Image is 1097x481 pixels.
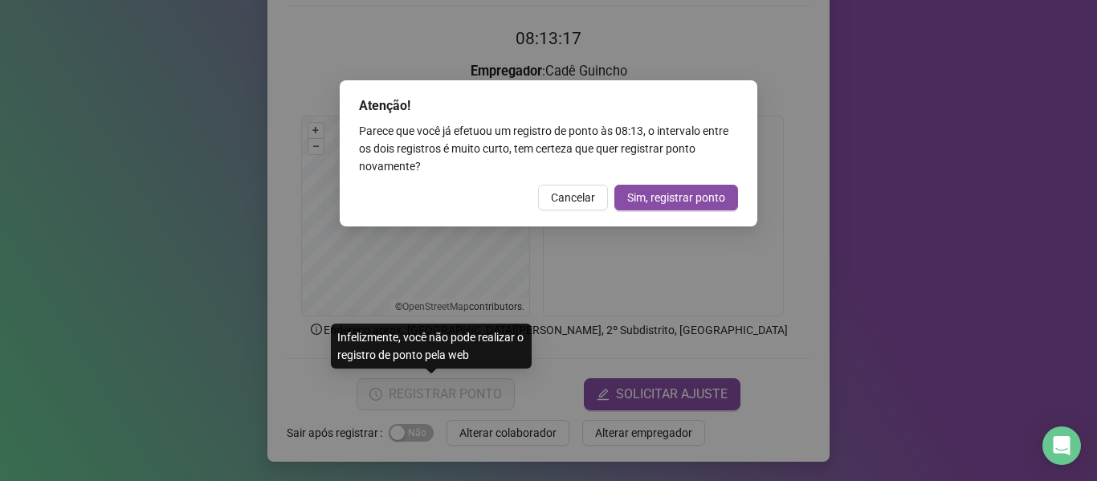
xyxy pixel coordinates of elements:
span: Cancelar [551,189,595,206]
button: Cancelar [538,185,608,210]
div: Open Intercom Messenger [1042,426,1081,465]
div: Atenção! [359,96,738,116]
button: Sim, registrar ponto [614,185,738,210]
span: Sim, registrar ponto [627,189,725,206]
div: Infelizmente, você não pode realizar o registro de ponto pela web [331,324,532,369]
div: Parece que você já efetuou um registro de ponto às 08:13 , o intervalo entre os dois registros é ... [359,122,738,175]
